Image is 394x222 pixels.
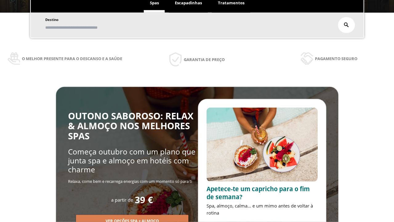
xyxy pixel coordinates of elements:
span: Apetece-te um capricho para o fim de semana? [207,185,310,201]
span: Spa, almoço, calma... e um mimo antes de voltar à rotina [207,203,313,216]
span: Relaxa, come bem e recarrega energias com um momento só para ti [68,179,192,184]
span: Começa outubro com um plano que junta spa e almoço em hotéis com charme [68,146,195,175]
span: Destino [45,17,58,22]
img: promo-sprunch.ElVl7oUD.webp [207,108,318,182]
span: O melhor presente para o descanso e a saúde [22,55,122,62]
span: Pagamento seguro [315,55,357,62]
span: a partir de [111,197,133,203]
span: 39 € [135,195,153,205]
span: Garantia de preço [184,56,225,63]
span: OUTONO SABOROSO: RELAX & ALMOÇO NOS MELHORES SPAS [68,110,194,142]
